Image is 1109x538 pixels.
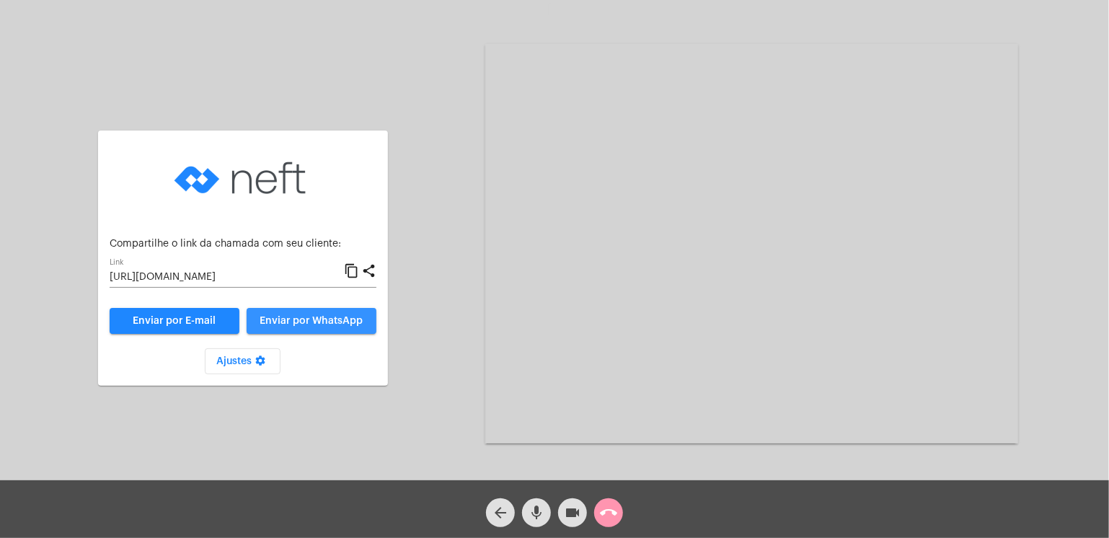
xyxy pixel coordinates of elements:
[492,504,509,521] mat-icon: arrow_back
[344,263,359,280] mat-icon: content_copy
[110,308,239,334] a: Enviar por E-mail
[216,356,269,366] span: Ajustes
[171,142,315,214] img: logo-neft-novo-2.png
[260,316,363,326] span: Enviar por WhatsApp
[110,239,376,250] p: Compartilhe o link da chamada com seu cliente:
[528,504,545,521] mat-icon: mic
[133,316,216,326] span: Enviar por E-mail
[564,504,581,521] mat-icon: videocam
[600,504,617,521] mat-icon: call_end
[247,308,376,334] button: Enviar por WhatsApp
[205,348,280,374] button: Ajustes
[361,263,376,280] mat-icon: share
[252,355,269,372] mat-icon: settings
